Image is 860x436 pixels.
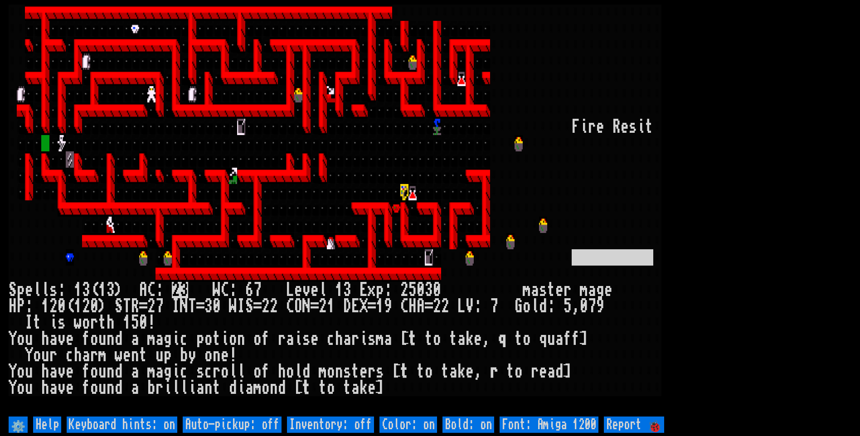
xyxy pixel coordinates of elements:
div: c [180,331,188,347]
input: Keyboard hints: on [67,417,177,433]
div: r [90,347,98,363]
div: 1 [327,298,335,315]
div: n [204,380,213,396]
div: u [25,380,33,396]
div: h [41,380,49,396]
div: n [335,363,343,380]
div: ] [580,331,588,347]
div: 7 [253,282,262,298]
div: 1 [98,282,107,298]
div: e [555,282,564,298]
div: m [376,331,384,347]
div: t [400,363,408,380]
div: 2 [319,298,327,315]
div: I [237,298,245,315]
div: f [572,331,580,347]
div: u [98,331,107,347]
div: o [515,363,523,380]
div: o [253,363,262,380]
div: 0 [139,315,147,331]
div: ! [147,315,155,331]
div: k [466,331,474,347]
div: x [368,282,376,298]
div: ( [66,298,74,315]
div: o [204,331,213,347]
div: N [180,298,188,315]
div: Y [9,331,17,347]
div: a [547,363,555,380]
div: a [131,363,139,380]
div: = [425,298,433,315]
div: Y [25,347,33,363]
div: m [523,282,531,298]
div: 7 [490,298,498,315]
div: 0 [417,282,425,298]
div: a [49,363,58,380]
div: t [506,363,515,380]
div: s [368,331,376,347]
div: u [155,347,164,363]
div: a [449,363,457,380]
div: s [58,315,66,331]
div: O [294,298,302,315]
div: a [588,282,596,298]
div: n [213,347,221,363]
div: r [49,347,58,363]
div: d [539,298,547,315]
div: S [9,282,17,298]
div: l [229,363,237,380]
div: a [384,331,392,347]
div: o [204,347,213,363]
div: 7 [588,298,596,315]
div: 9 [596,298,604,315]
div: W [229,298,237,315]
div: n [107,331,115,347]
div: D [343,298,351,315]
div: h [278,363,286,380]
input: Report 🐞 [604,417,664,433]
div: : [229,282,237,298]
div: ! [229,347,237,363]
div: l [237,363,245,380]
div: H [408,298,417,315]
div: 2 [82,298,90,315]
div: I [172,298,180,315]
div: 5 [131,315,139,331]
div: f [262,363,270,380]
div: p [164,347,172,363]
div: 1 [376,298,384,315]
input: Inventory: off [287,417,374,433]
div: t [139,347,147,363]
div: q [498,331,506,347]
div: l [172,380,180,396]
div: W [213,282,221,298]
div: s [49,282,58,298]
div: : [155,282,164,298]
div: : [25,298,33,315]
div: t [515,331,523,347]
div: e [221,347,229,363]
div: a [131,331,139,347]
div: e [604,282,612,298]
div: i [294,331,302,347]
div: o [90,363,98,380]
div: 2 [433,298,441,315]
div: 5 [408,282,417,298]
div: p [196,331,204,347]
div: t [449,331,457,347]
div: L [286,282,294,298]
div: = [196,298,204,315]
div: w [74,315,82,331]
div: r [564,282,572,298]
div: , [572,298,580,315]
div: A [139,282,147,298]
div: r [213,363,221,380]
input: ⚙️ [9,417,28,433]
div: 1 [335,282,343,298]
div: t [213,380,221,396]
div: g [164,363,172,380]
div: o [17,331,25,347]
div: s [629,119,637,135]
div: f [564,331,572,347]
div: o [523,298,531,315]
